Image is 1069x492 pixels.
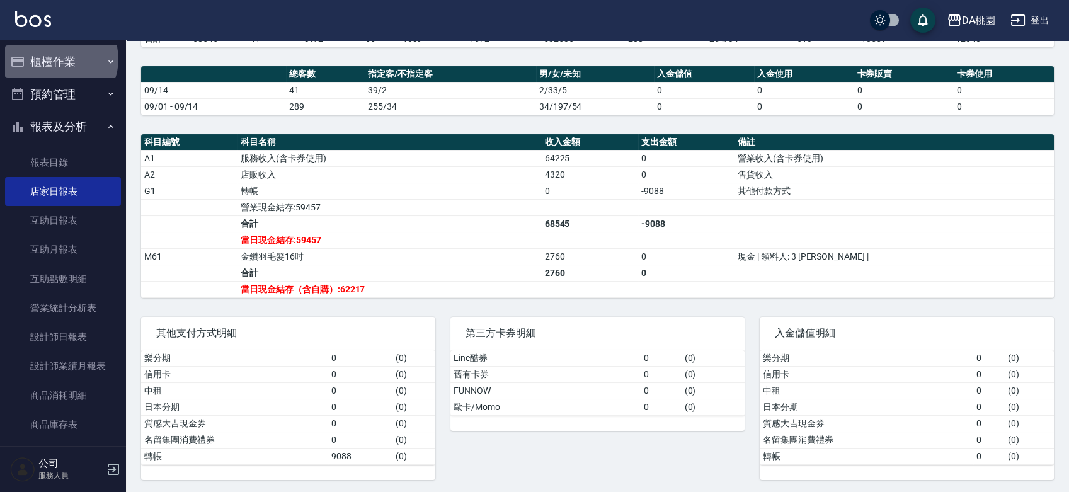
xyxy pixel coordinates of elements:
[286,82,365,98] td: 41
[5,410,121,439] a: 商品庫存表
[760,415,973,432] td: 質感大吉現金券
[542,183,638,199] td: 0
[641,366,682,382] td: 0
[141,134,237,151] th: 科目編號
[328,415,392,432] td: 0
[973,350,1005,367] td: 0
[156,327,420,340] span: 其他支付方式明細
[854,66,954,83] th: 卡券販賣
[542,215,638,232] td: 68545
[760,382,973,399] td: 中租
[141,98,286,115] td: 09/01 - 09/14
[536,66,654,83] th: 男/女/未知
[735,248,1054,265] td: 現金 | 領料人: 3 [PERSON_NAME] |
[638,134,735,151] th: 支出金額
[328,399,392,415] td: 0
[973,399,1005,415] td: 0
[237,215,541,232] td: 合計
[237,265,541,281] td: 合計
[15,11,51,27] img: Logo
[760,432,973,448] td: 名留集團消費禮券
[654,82,754,98] td: 0
[542,150,638,166] td: 64225
[654,66,754,83] th: 入金儲值
[141,415,328,432] td: 質感大吉現金券
[638,166,735,183] td: 0
[638,183,735,199] td: -9088
[682,382,745,399] td: ( 0 )
[638,248,735,265] td: 0
[536,82,654,98] td: 2/33/5
[973,382,1005,399] td: 0
[641,399,682,415] td: 0
[141,448,328,464] td: 轉帳
[237,150,541,166] td: 服務收入(含卡券使用)
[542,134,638,151] th: 收入金額
[654,98,754,115] td: 0
[237,248,541,265] td: 金鑽羽毛髮16吋
[760,350,1054,465] table: a dense table
[5,206,121,235] a: 互助日報表
[973,366,1005,382] td: 0
[760,366,973,382] td: 信用卡
[466,327,729,340] span: 第三方卡券明細
[735,150,1054,166] td: 營業收入(含卡券使用)
[5,294,121,323] a: 營業統計分析表
[5,352,121,380] a: 設計師業績月報表
[392,366,435,382] td: ( 0 )
[237,166,541,183] td: 店販收入
[1005,415,1054,432] td: ( 0 )
[735,183,1054,199] td: 其他付款方式
[450,366,641,382] td: 舊有卡券
[237,199,541,215] td: 營業現金結存:59457
[5,323,121,352] a: 設計師日報表
[392,448,435,464] td: ( 0 )
[237,232,541,248] td: 當日現金結存:59457
[237,134,541,151] th: 科目名稱
[392,382,435,399] td: ( 0 )
[328,366,392,382] td: 0
[910,8,935,33] button: save
[1005,350,1054,367] td: ( 0 )
[536,98,654,115] td: 34/197/54
[237,183,541,199] td: 轉帳
[392,432,435,448] td: ( 0 )
[973,432,1005,448] td: 0
[854,82,954,98] td: 0
[1005,382,1054,399] td: ( 0 )
[141,382,328,399] td: 中租
[1005,432,1054,448] td: ( 0 )
[450,350,745,416] table: a dense table
[962,13,995,28] div: DA桃園
[5,78,121,111] button: 預約管理
[328,448,392,464] td: 9088
[141,248,237,265] td: M61
[38,470,103,481] p: 服務人員
[973,415,1005,432] td: 0
[392,415,435,432] td: ( 0 )
[973,448,1005,464] td: 0
[542,265,638,281] td: 2760
[775,327,1039,340] span: 入金儲值明細
[141,134,1054,298] table: a dense table
[450,382,641,399] td: FUNNOW
[141,399,328,415] td: 日本分期
[735,166,1054,183] td: 售貨收入
[450,350,641,367] td: Line酷券
[237,281,541,297] td: 當日現金結存（含自購）:62217
[682,350,745,367] td: ( 0 )
[638,150,735,166] td: 0
[286,98,365,115] td: 289
[141,183,237,199] td: G1
[5,439,121,468] a: 商品庫存盤點表
[954,66,1054,83] th: 卡券使用
[328,432,392,448] td: 0
[1005,399,1054,415] td: ( 0 )
[1005,448,1054,464] td: ( 0 )
[760,448,973,464] td: 轉帳
[735,134,1054,151] th: 備註
[760,350,973,367] td: 樂分期
[450,399,641,415] td: 歐卡/Momo
[754,66,854,83] th: 入金使用
[392,350,435,367] td: ( 0 )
